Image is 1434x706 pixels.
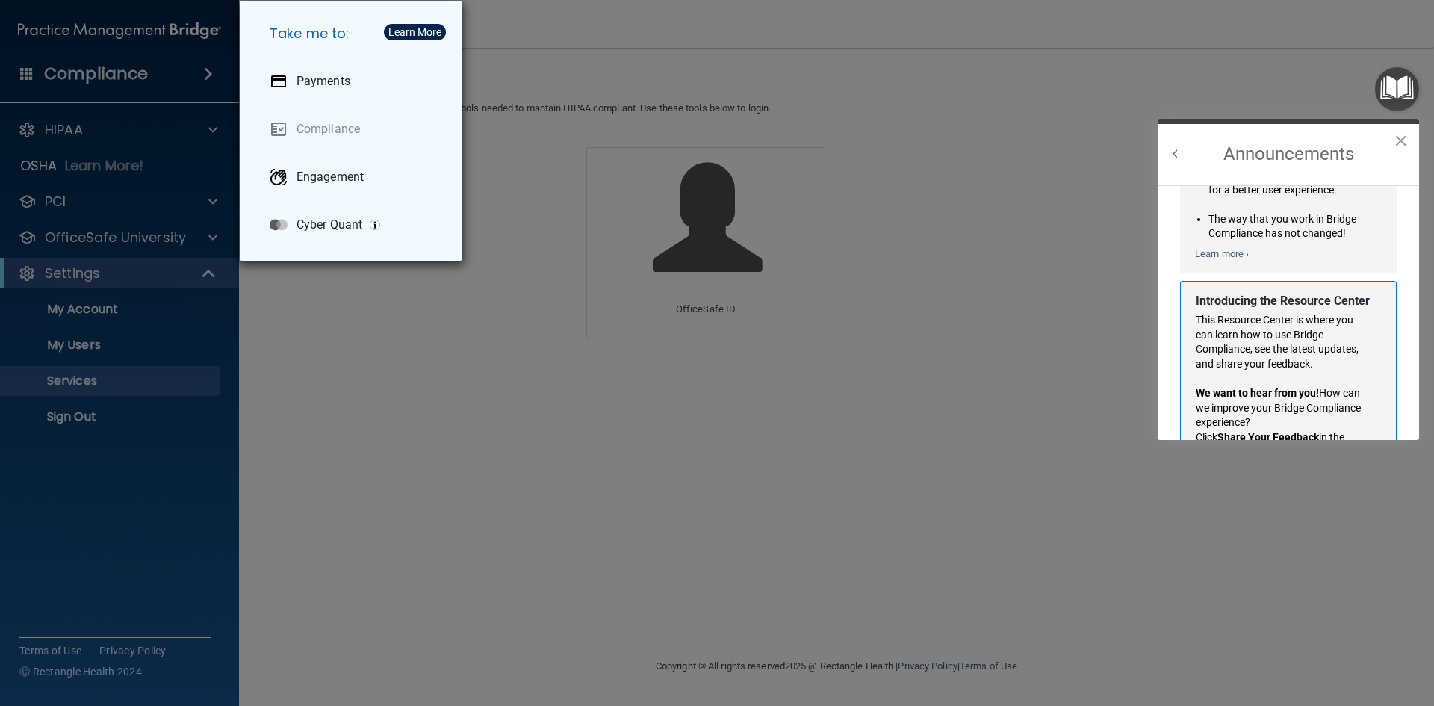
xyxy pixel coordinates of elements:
[1196,431,1217,443] span: Click
[1196,387,1363,428] span: How can we improve your Bridge Compliance experience?
[258,61,450,102] a: Payments
[1196,294,1370,308] strong: Introducing the Resource Center
[1394,128,1408,152] button: Close
[1196,387,1319,399] strong: We want to hear from you!
[1208,212,1371,241] li: The way that you work in Bridge Compliance has not changed!
[384,24,446,40] button: Learn More
[1375,67,1419,111] button: Open Resource Center
[258,156,450,198] a: Engagement
[258,108,450,150] a: Compliance
[258,204,450,246] a: Cyber Quant
[258,13,450,55] h5: Take me to:
[1359,603,1416,660] iframe: Drift Widget Chat Controller
[1195,248,1249,259] a: Learn more ›
[1217,431,1319,443] strong: Share Your Feedback
[1196,313,1370,371] p: This Resource Center is where you can learn how to use Bridge Compliance, see the latest updates,...
[1168,146,1183,161] button: Back to Resource Center Home
[297,74,350,89] p: Payments
[1158,119,1419,440] div: Resource Center
[297,217,362,232] p: Cyber Quant
[388,27,441,37] div: Learn More
[1158,124,1419,185] h2: Announcements
[297,170,364,185] p: Engagement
